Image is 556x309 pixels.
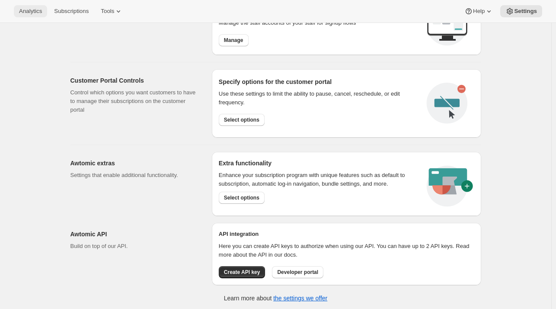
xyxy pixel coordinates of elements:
p: Control which options you want customers to have to manage their subscriptions on the customer po... [70,88,198,114]
p: Here you can create API keys to authorize when using our API. You can have up to 2 API keys. Read... [219,242,474,259]
button: Select options [219,114,265,126]
span: Tools [101,8,114,15]
span: Developer portal [277,269,318,276]
button: Subscriptions [49,5,94,17]
span: Create API key [224,269,260,276]
span: Settings [514,8,537,15]
button: Select options [219,192,265,204]
h2: Awtomic API [70,230,198,238]
h2: Customer Portal Controls [70,76,198,85]
div: Use these settings to limit the ability to pause, cancel, reschedule, or edit frequency. [219,90,420,107]
h2: Specify options for the customer portal [219,77,420,86]
button: Settings [500,5,542,17]
button: Analytics [14,5,47,17]
h2: Awtomic extras [70,159,198,167]
p: Manage the staff accounts of your staff for signup flows [219,19,420,27]
span: Select options [224,116,259,123]
span: Analytics [19,8,42,15]
h2: Extra functionality [219,159,272,167]
p: Settings that enable additional functionality. [70,171,198,180]
span: Manage [224,37,243,44]
button: Developer portal [272,266,323,278]
span: Select options [224,194,259,201]
p: Learn more about [224,294,327,303]
button: Tools [96,5,128,17]
button: Help [459,5,498,17]
span: Help [473,8,485,15]
span: Subscriptions [54,8,89,15]
button: Create API key [219,266,265,278]
button: Manage [219,34,249,46]
p: Enhance your subscription program with unique features such as default to subscription, automatic... [219,171,416,188]
p: Build on top of our API. [70,242,198,251]
h2: API integration [219,230,474,238]
a: the settings we offer [273,295,327,302]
